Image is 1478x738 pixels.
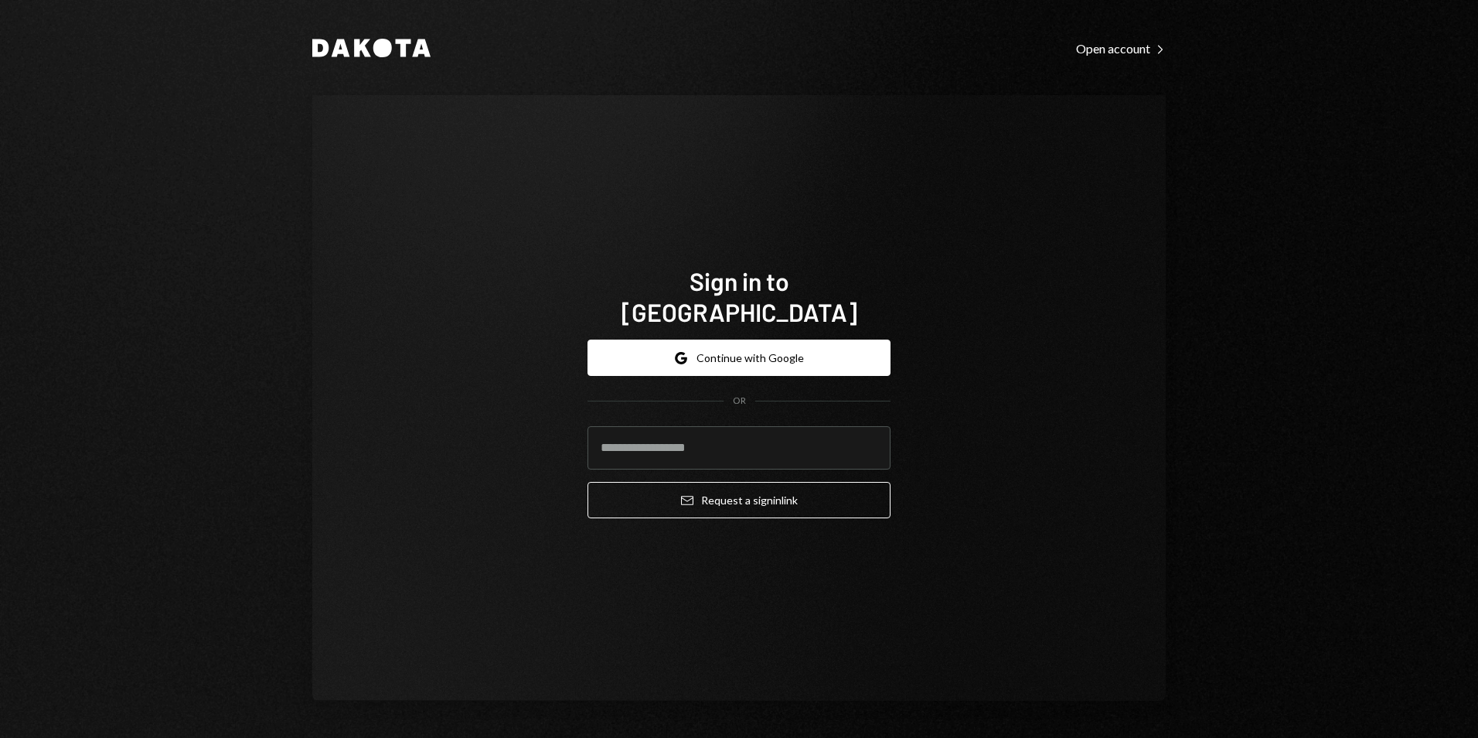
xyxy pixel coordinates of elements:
[733,395,746,408] div: OR
[587,265,891,327] h1: Sign in to [GEOGRAPHIC_DATA]
[1076,41,1166,56] div: Open account
[587,340,891,376] button: Continue with Google
[1076,39,1166,56] a: Open account
[587,482,891,518] button: Request a signinlink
